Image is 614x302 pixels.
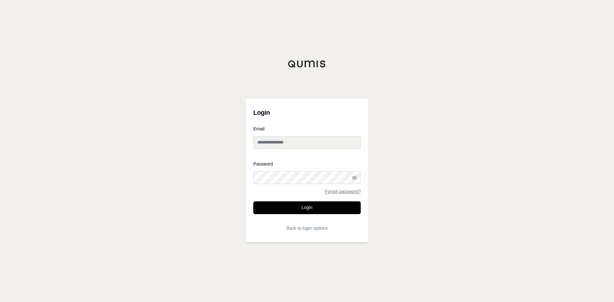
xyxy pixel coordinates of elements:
[253,127,361,131] label: Email
[288,60,326,68] img: Qumis
[325,189,361,194] a: Forgot password?
[253,222,361,235] button: Back to login options
[253,201,361,214] button: Login
[253,162,361,166] label: Password
[253,106,361,119] h3: Login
